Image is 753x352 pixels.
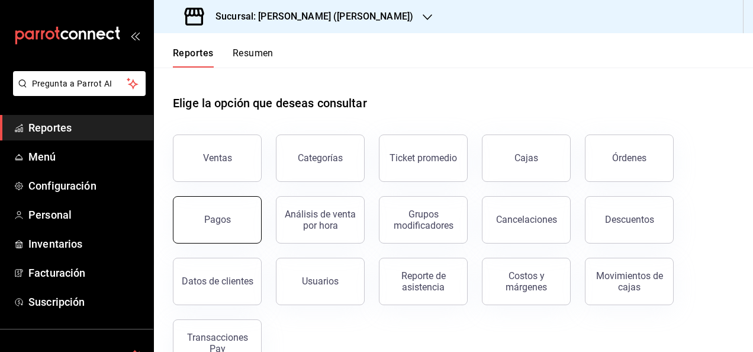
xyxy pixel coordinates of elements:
[13,71,146,96] button: Pregunta a Parrot AI
[490,270,563,293] div: Costos y márgenes
[233,47,273,68] button: Resumen
[28,265,144,281] span: Facturación
[203,152,232,164] div: Ventas
[298,152,343,164] div: Categorías
[284,209,357,231] div: Análisis de venta por hora
[130,31,140,40] button: open_drawer_menu
[605,214,654,225] div: Descuentos
[585,196,674,244] button: Descuentos
[387,209,460,231] div: Grupos modificadores
[28,236,144,252] span: Inventarios
[276,258,365,305] button: Usuarios
[276,135,365,182] button: Categorías
[387,270,460,293] div: Reporte de asistencia
[302,276,339,287] div: Usuarios
[379,196,468,244] button: Grupos modificadores
[379,258,468,305] button: Reporte de asistencia
[276,196,365,244] button: Análisis de venta por hora
[204,214,231,225] div: Pagos
[173,196,262,244] button: Pagos
[182,276,253,287] div: Datos de clientes
[482,135,571,182] button: Cajas
[482,196,571,244] button: Cancelaciones
[593,270,666,293] div: Movimientos de cajas
[173,94,367,112] h1: Elige la opción que deseas consultar
[496,214,557,225] div: Cancelaciones
[173,47,273,68] div: navigation tabs
[173,258,262,305] button: Datos de clientes
[8,86,146,98] a: Pregunta a Parrot AI
[482,258,571,305] button: Costos y márgenes
[612,152,646,164] div: Órdenes
[28,149,144,165] span: Menú
[28,207,144,223] span: Personal
[390,152,457,164] div: Ticket promedio
[585,135,674,182] button: Órdenes
[379,135,468,182] button: Ticket promedio
[32,78,127,90] span: Pregunta a Parrot AI
[206,9,413,24] h3: Sucursal: [PERSON_NAME] ([PERSON_NAME])
[585,258,674,305] button: Movimientos de cajas
[173,135,262,182] button: Ventas
[28,294,144,310] span: Suscripción
[28,178,144,194] span: Configuración
[514,152,538,164] div: Cajas
[28,120,144,136] span: Reportes
[173,47,214,68] button: Reportes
